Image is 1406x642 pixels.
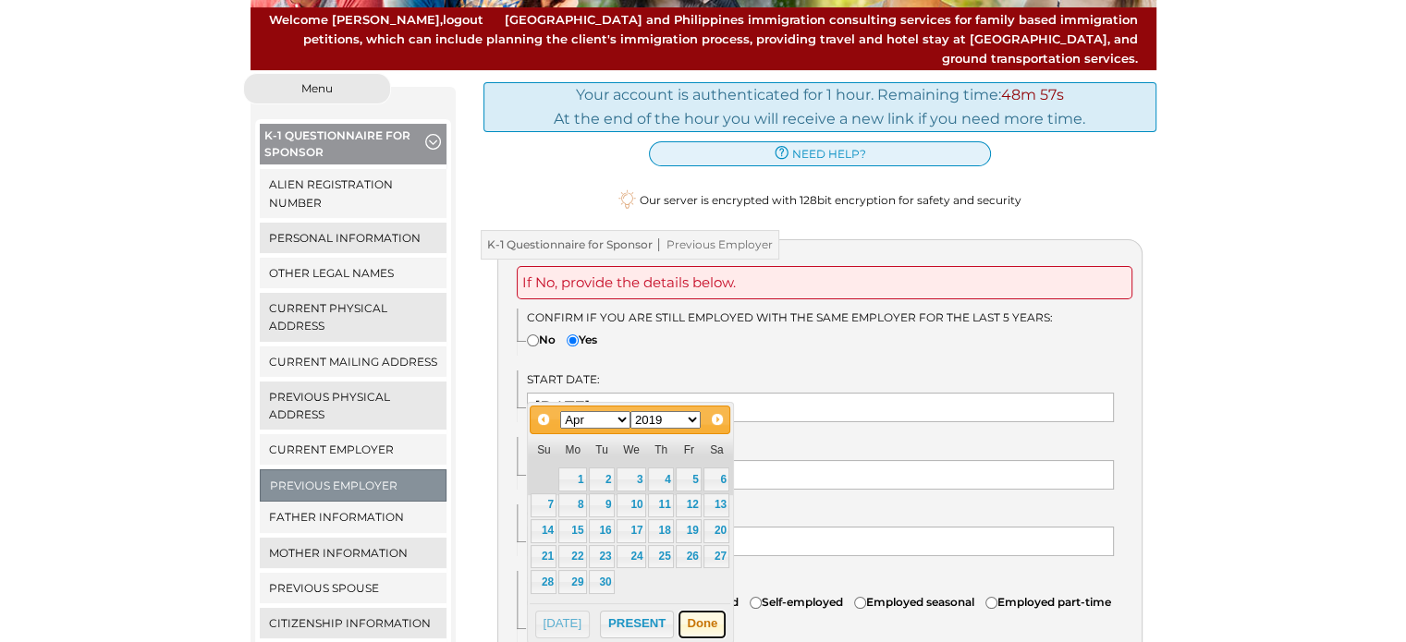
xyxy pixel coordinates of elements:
div: If No, provide the details below. [517,266,1132,299]
button: Menu [243,73,391,104]
a: 5 [676,467,702,491]
span: need help? [792,145,866,163]
a: 18 [648,519,674,543]
button: Done [679,611,726,638]
a: Previous Spouse [260,573,447,603]
a: 1 [558,467,586,491]
input: Employed seasonal [854,597,866,609]
a: Prev [532,408,555,430]
a: 24 [617,545,646,569]
a: 14 [531,519,556,543]
a: Next [706,408,728,430]
button: [DATE] [535,611,590,638]
input: Yes [567,334,579,346]
label: No [527,331,556,348]
a: 13 [703,493,729,517]
a: 23 [589,545,615,569]
a: 28 [531,570,556,594]
span: Monday [565,443,581,456]
a: 25 [648,545,674,569]
a: 30 [589,570,615,594]
label: Self-employed [750,593,843,611]
a: 15 [558,519,586,543]
button: PRESENT [600,611,674,638]
a: 10 [617,493,646,517]
span: Menu [301,83,333,94]
a: 9 [589,493,615,517]
span: Sunday [537,443,551,456]
a: 11 [648,493,674,517]
a: Current Physical Address [260,293,447,341]
a: 22 [558,545,586,569]
span: Previous Employer [653,238,773,251]
a: 6 [703,467,729,491]
a: Father Information [260,502,447,532]
span: Thursday [654,443,667,456]
a: 29 [558,570,586,594]
a: 16 [589,519,615,543]
a: 27 [703,545,729,569]
input: Employed part-time [985,597,997,609]
a: Current Mailing Address [260,346,447,377]
span: Confirm if you are still employed with the same employer for the last 5 years: [527,310,1053,324]
label: Employed part-time [985,593,1111,611]
a: Personal Information [260,223,447,253]
a: Current Employer [260,434,447,465]
span: Welcome [PERSON_NAME], [269,10,483,30]
a: 21 [531,545,556,569]
span: Tuesday [595,443,607,456]
input: Self-employed [750,597,762,609]
input: No [527,334,539,346]
span: Wednesday [623,443,640,456]
a: 17 [617,519,646,543]
a: Previous Physical Address [260,382,447,430]
span: 48m 57s [1001,86,1064,103]
a: Other Legal Names [260,258,447,288]
a: 3 [617,467,646,491]
a: 20 [703,519,729,543]
span: Friday [684,443,694,456]
a: 2 [589,467,615,491]
span: Prev [536,412,551,427]
label: Employed seasonal [854,593,974,611]
a: 8 [558,493,586,517]
a: need help? [649,141,991,166]
a: 26 [676,545,702,569]
a: Alien Registration Number [260,169,447,217]
span: Next [710,412,725,427]
div: Your account is authenticated for 1 hour. Remaining time: At the end of the hour you will receive... [483,82,1156,131]
a: 7 [531,493,556,517]
a: Previous Employer [261,470,446,501]
a: Citizenship Information [260,608,447,638]
label: Yes [567,331,597,348]
span: Start Date: [527,372,600,386]
span: [GEOGRAPHIC_DATA] and Philippines immigration consulting services for family based immigration pe... [269,10,1138,67]
button: K-1 Questionnaire for Sponsor [260,124,447,169]
a: 4 [648,467,674,491]
span: Saturday [710,443,724,456]
a: logout [443,12,483,27]
h3: K-1 Questionnaire for Sponsor [481,230,779,260]
a: Mother Information [260,538,447,568]
span: Our server is encrypted with 128bit encryption for safety and security [640,191,1021,209]
a: 19 [676,519,702,543]
a: 12 [676,493,702,517]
